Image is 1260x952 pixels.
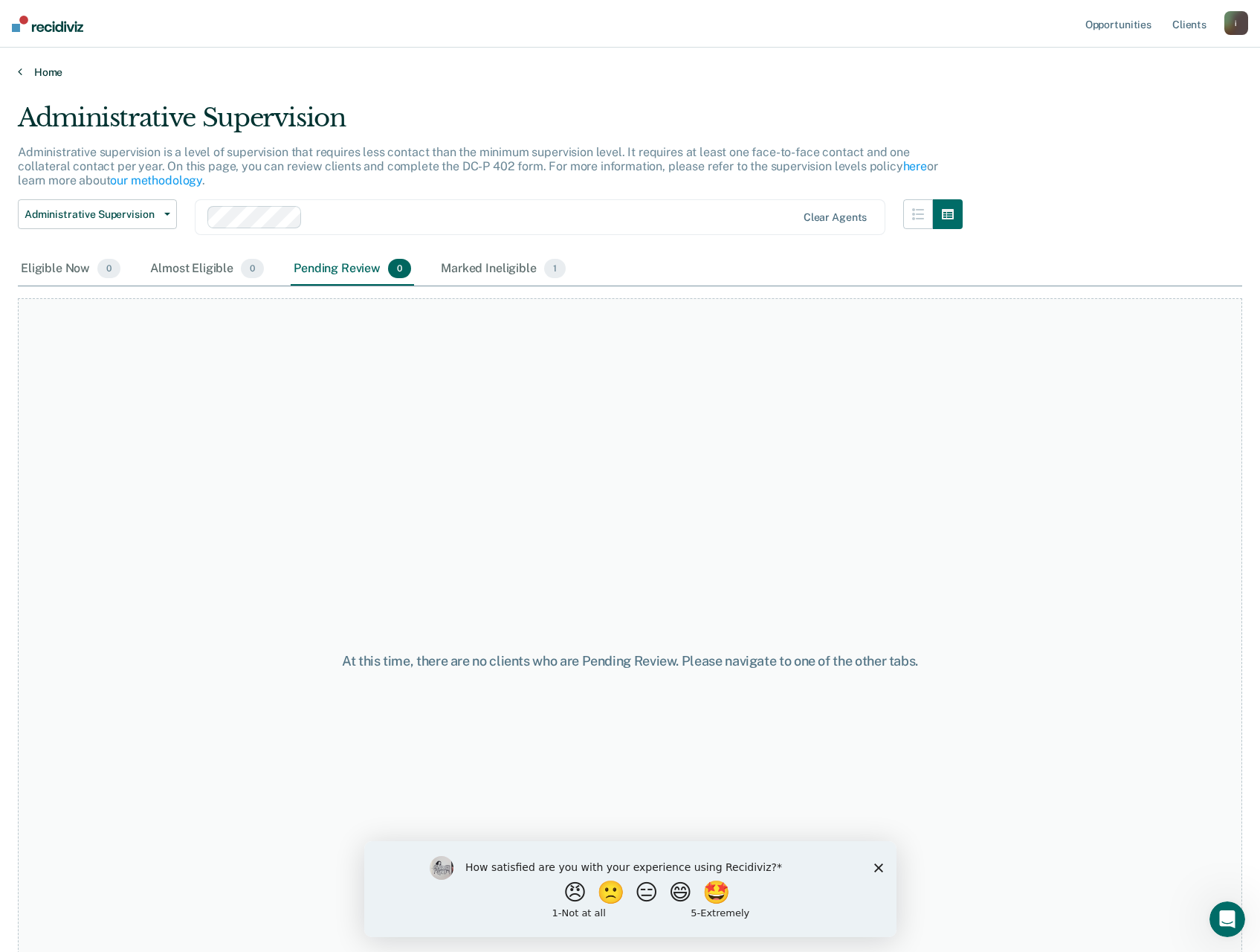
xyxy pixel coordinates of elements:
[18,65,1242,79] a: Home
[241,259,264,278] span: 0
[18,145,938,187] p: Administrative supervision is a level of supervision that requires less contact than the minimum ...
[110,173,202,187] a: our methodology
[544,259,566,278] span: 1
[804,211,867,224] div: Clear agents
[1209,901,1245,937] iframe: Intercom live chat
[903,159,927,173] a: here
[18,253,123,286] div: Eligible Now0
[97,259,120,278] span: 0
[147,253,267,286] div: Almost Eligible0
[18,199,177,229] button: Administrative Supervision
[438,253,569,286] div: Marked Ineligible1
[25,208,158,221] span: Administrative Supervision
[1224,11,1248,35] button: i
[364,841,896,937] iframe: Survey by Kim from Recidiviz
[388,259,411,278] span: 0
[12,16,83,32] img: Recidiviz
[324,653,936,669] div: At this time, there are no clients who are Pending Review. Please navigate to one of the other tabs.
[18,103,963,145] div: Administrative Supervision
[291,253,414,286] div: Pending Review0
